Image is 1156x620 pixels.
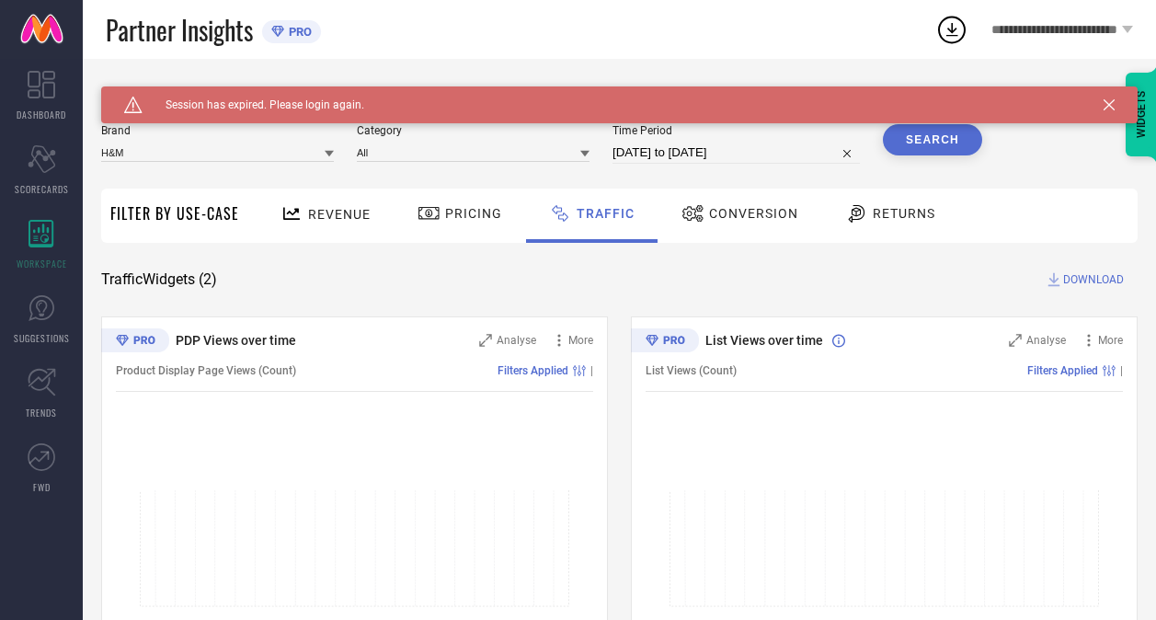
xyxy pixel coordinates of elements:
span: Revenue [308,207,371,222]
input: Select time period [612,142,860,164]
span: | [1120,364,1123,377]
span: DASHBOARD [17,108,66,121]
div: Premium [101,328,169,356]
div: Open download list [935,13,968,46]
button: Search [883,124,982,155]
span: List Views (Count) [646,364,737,377]
span: Returns [873,206,935,221]
span: SCORECARDS [15,182,69,196]
div: Premium [631,328,699,356]
span: Brand [101,124,334,137]
span: Filters Applied [1027,364,1098,377]
span: Pricing [445,206,502,221]
span: DOWNLOAD [1063,270,1124,289]
span: Filter By Use-Case [110,202,239,224]
svg: Zoom [1009,334,1022,347]
span: WORKSPACE [17,257,67,270]
span: PDP Views over time [176,333,296,348]
span: List Views over time [705,333,823,348]
svg: Zoom [479,334,492,347]
span: Traffic [577,206,635,221]
span: Time Period [612,124,860,137]
span: Traffic Widgets ( 2 ) [101,270,217,289]
span: More [568,334,593,347]
span: SYSTEM WORKSPACE [101,86,229,101]
span: Filters Applied [498,364,568,377]
span: TRENDS [26,406,57,419]
span: | [590,364,593,377]
span: Session has expired. Please login again. [143,98,364,111]
span: Product Display Page Views (Count) [116,364,296,377]
span: Category [357,124,589,137]
span: Analyse [497,334,536,347]
span: PRO [284,25,312,39]
span: More [1098,334,1123,347]
span: FWD [33,480,51,494]
span: Partner Insights [106,11,253,49]
span: Conversion [709,206,798,221]
span: Analyse [1026,334,1066,347]
span: SUGGESTIONS [14,331,70,345]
